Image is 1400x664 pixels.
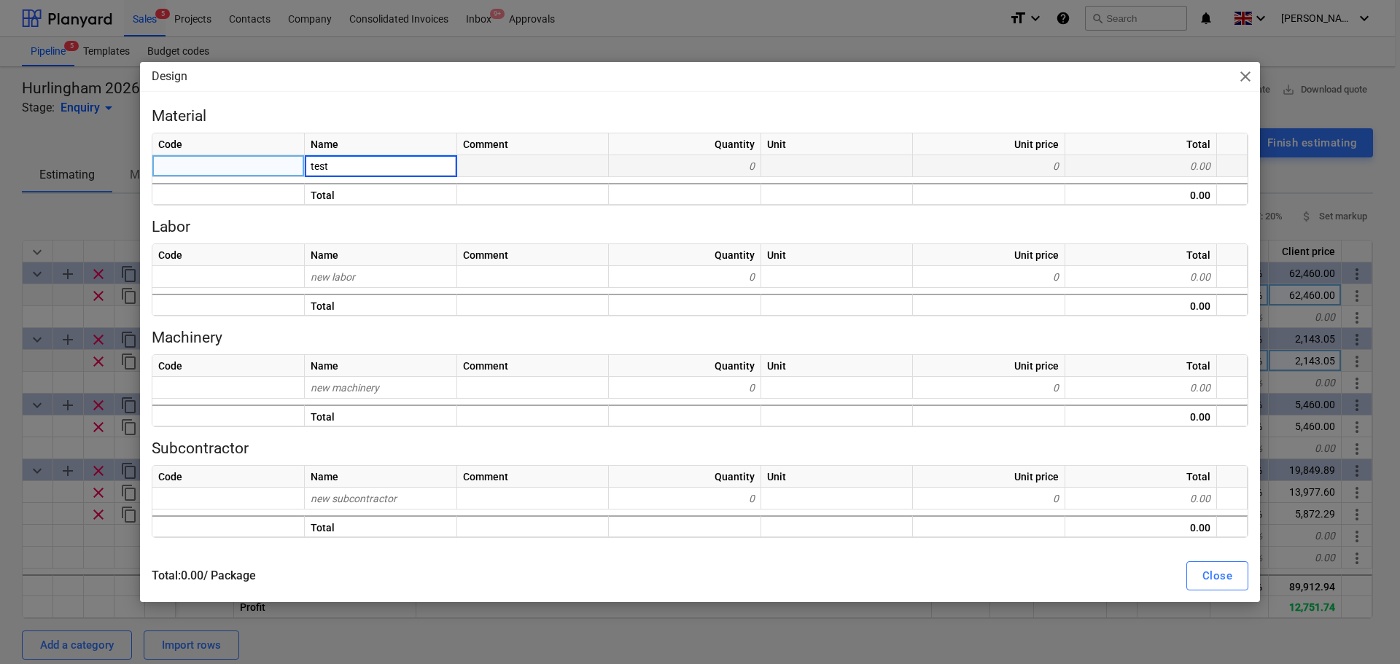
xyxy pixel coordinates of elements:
[1237,68,1254,85] span: close
[457,466,609,488] div: Comment
[152,244,305,266] div: Code
[913,377,1065,399] div: 0
[913,266,1065,288] div: 0
[152,466,305,488] div: Code
[1065,377,1217,399] div: 0.00
[761,355,913,377] div: Unit
[913,155,1065,177] div: 0
[609,377,761,399] div: 0
[311,382,379,394] span: new machinery
[152,68,187,85] p: Design
[913,466,1065,488] div: Unit price
[1065,133,1217,155] div: Total
[305,294,457,316] div: Total
[1065,183,1217,205] div: 0.00
[1202,566,1232,585] div: Close
[1065,466,1217,488] div: Total
[913,355,1065,377] div: Unit price
[761,133,913,155] div: Unit
[311,493,397,504] span: new subcontractor
[305,183,457,205] div: Total
[305,133,457,155] div: Name
[913,133,1065,155] div: Unit price
[152,133,305,155] div: Code
[305,244,457,266] div: Name
[1065,294,1217,316] div: 0.00
[609,355,761,377] div: Quantity
[1065,488,1217,509] div: 0.00
[609,488,761,509] div: 0
[457,355,609,377] div: Comment
[1065,515,1217,537] div: 0.00
[305,515,457,537] div: Total
[152,328,1248,348] p: Machinery
[1186,561,1248,590] button: Close
[1065,405,1217,426] div: 0.00
[305,355,457,377] div: Name
[152,106,1248,127] p: Material
[1327,594,1400,664] iframe: Chat Widget
[152,217,1248,238] p: Labor
[1065,155,1217,177] div: 0.00
[152,567,715,585] p: Total : 0.00 / Package
[305,405,457,426] div: Total
[1065,266,1217,288] div: 0.00
[152,355,305,377] div: Code
[609,133,761,155] div: Quantity
[609,466,761,488] div: Quantity
[761,244,913,266] div: Unit
[609,266,761,288] div: 0
[457,133,609,155] div: Comment
[761,466,913,488] div: Unit
[457,244,609,266] div: Comment
[152,439,1248,459] p: Subcontractor
[305,466,457,488] div: Name
[913,244,1065,266] div: Unit price
[913,488,1065,509] div: 0
[1065,244,1217,266] div: Total
[609,244,761,266] div: Quantity
[609,155,761,177] div: 0
[311,271,355,283] span: new labor
[1065,355,1217,377] div: Total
